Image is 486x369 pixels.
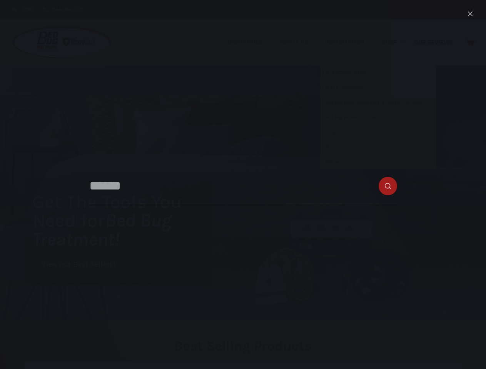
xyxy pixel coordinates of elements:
[321,140,436,155] a: FAQ’s
[32,256,125,273] a: View our Best Sellers!
[24,339,462,353] h2: Best Selling Products
[409,19,458,65] a: Our Reviews
[321,95,436,110] a: Bed Bug Heat Treatment Pre-Project Checklist
[469,7,474,13] button: Search
[32,192,212,249] h1: Get The Tools You Need for
[321,155,436,170] a: Policies
[42,261,115,268] span: View our Best Sellers!
[12,25,112,60] img: Prevsol/Bed Bug Heat Doctor
[321,110,436,125] a: Bed Bug Heater Comparison
[321,80,436,95] a: Lease Information
[274,19,320,65] a: About Us
[223,19,458,65] nav: Primary
[377,19,409,65] a: Shop
[321,19,377,65] a: Information
[321,65,436,80] a: Instructional Videos
[6,3,29,26] button: Open LiveChat chat widget
[223,19,274,65] a: Industries
[32,209,172,250] i: Bed Bug Treatment!
[321,125,436,140] a: Blog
